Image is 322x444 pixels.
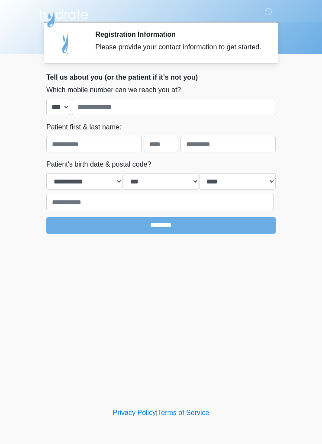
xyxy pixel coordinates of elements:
a: Terms of Service [158,409,209,416]
div: Please provide your contact information to get started. [95,42,263,52]
label: Patient's birth date & postal code? [46,159,151,170]
h2: Tell us about you (or the patient if it's not you) [46,73,276,81]
a: Privacy Policy [113,409,156,416]
img: Agent Avatar [53,30,79,56]
label: Which mobile number can we reach you at? [46,85,181,95]
a: | [156,409,158,416]
img: Hydrate IV Bar - Scottsdale Logo [38,6,90,28]
label: Patient first & last name: [46,122,121,132]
